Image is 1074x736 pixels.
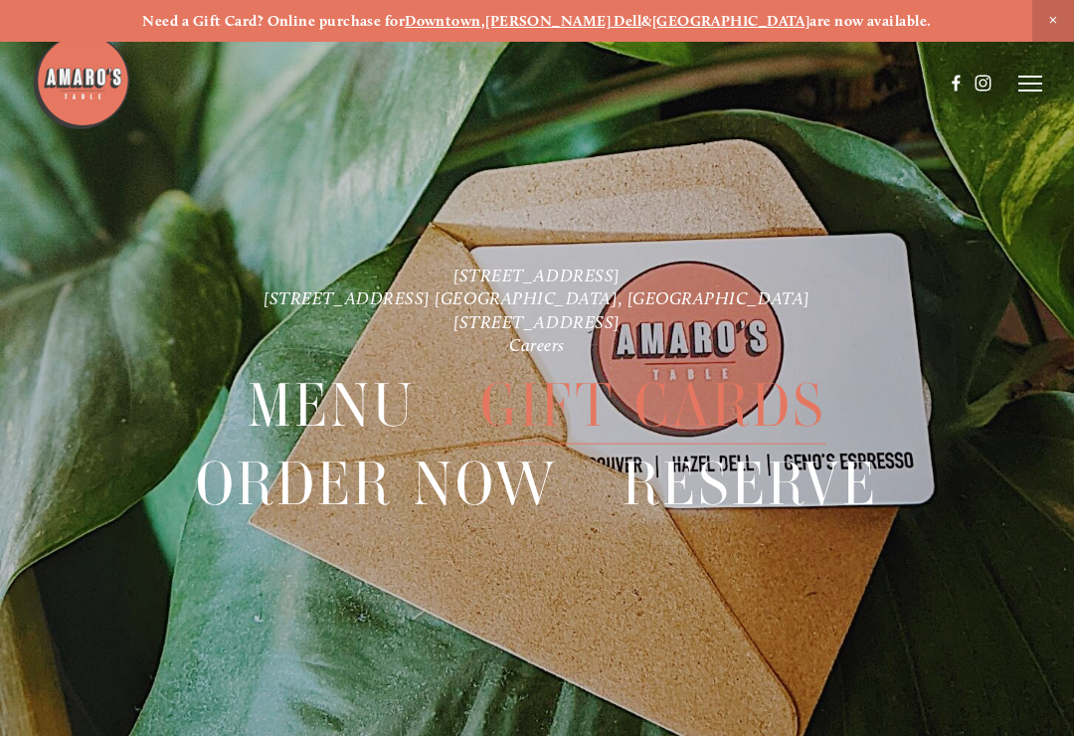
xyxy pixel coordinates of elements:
[196,446,558,522] a: Order Now
[480,367,825,445] span: Gift Cards
[248,367,416,444] a: Menu
[480,367,825,444] a: Gift Cards
[453,310,621,331] a: [STREET_ADDRESS]
[453,265,621,285] a: [STREET_ADDRESS]
[623,446,878,522] a: Reserve
[809,12,931,30] strong: are now available.
[142,12,405,30] strong: Need a Gift Card? Online purchase for
[623,446,878,523] span: Reserve
[481,12,485,30] strong: ,
[641,12,651,30] strong: &
[652,12,810,30] a: [GEOGRAPHIC_DATA]
[264,287,810,308] a: [STREET_ADDRESS] [GEOGRAPHIC_DATA], [GEOGRAPHIC_DATA]
[509,334,565,355] a: Careers
[196,446,558,523] span: Order Now
[248,367,416,445] span: Menu
[405,12,481,30] a: Downtown
[32,32,131,131] img: Amaro's Table
[485,12,641,30] a: [PERSON_NAME] Dell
